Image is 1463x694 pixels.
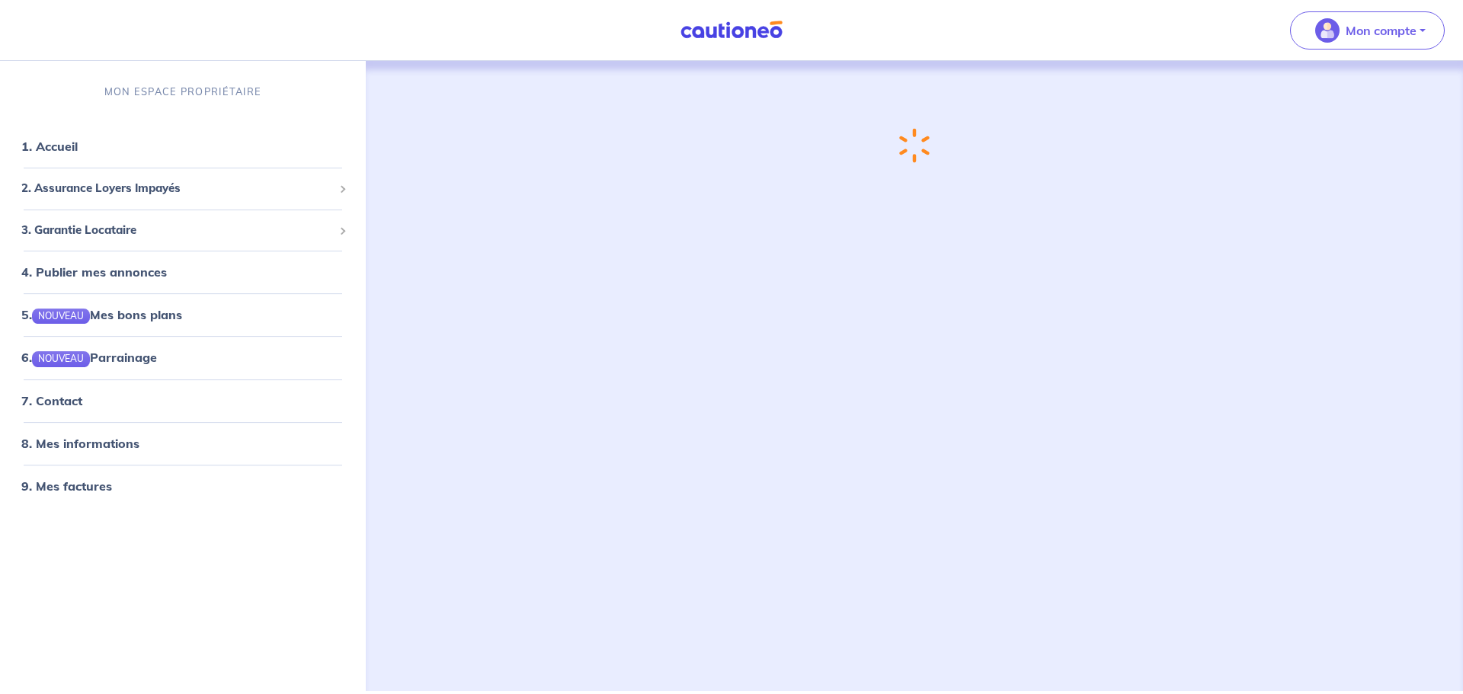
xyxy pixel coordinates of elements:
[1290,11,1445,50] button: illu_account_valid_menu.svgMon compte
[21,436,139,451] a: 8. Mes informations
[6,174,360,203] div: 2. Assurance Loyers Impayés
[6,342,360,373] div: 6.NOUVEAUParrainage
[6,216,360,245] div: 3. Garantie Locataire
[6,385,360,416] div: 7. Contact
[6,471,360,501] div: 9. Mes factures
[21,350,157,365] a: 6.NOUVEAUParrainage
[674,21,789,40] img: Cautioneo
[21,180,333,197] span: 2. Assurance Loyers Impayés
[1315,18,1340,43] img: illu_account_valid_menu.svg
[104,85,261,99] p: MON ESPACE PROPRIÉTAIRE
[6,428,360,459] div: 8. Mes informations
[21,264,167,280] a: 4. Publier mes annonces
[6,131,360,162] div: 1. Accueil
[899,128,930,163] img: loading-spinner
[21,393,82,408] a: 7. Contact
[21,478,112,494] a: 9. Mes factures
[21,307,182,322] a: 5.NOUVEAUMes bons plans
[21,139,78,154] a: 1. Accueil
[1346,21,1417,40] p: Mon compte
[6,299,360,330] div: 5.NOUVEAUMes bons plans
[6,257,360,287] div: 4. Publier mes annonces
[21,222,333,239] span: 3. Garantie Locataire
